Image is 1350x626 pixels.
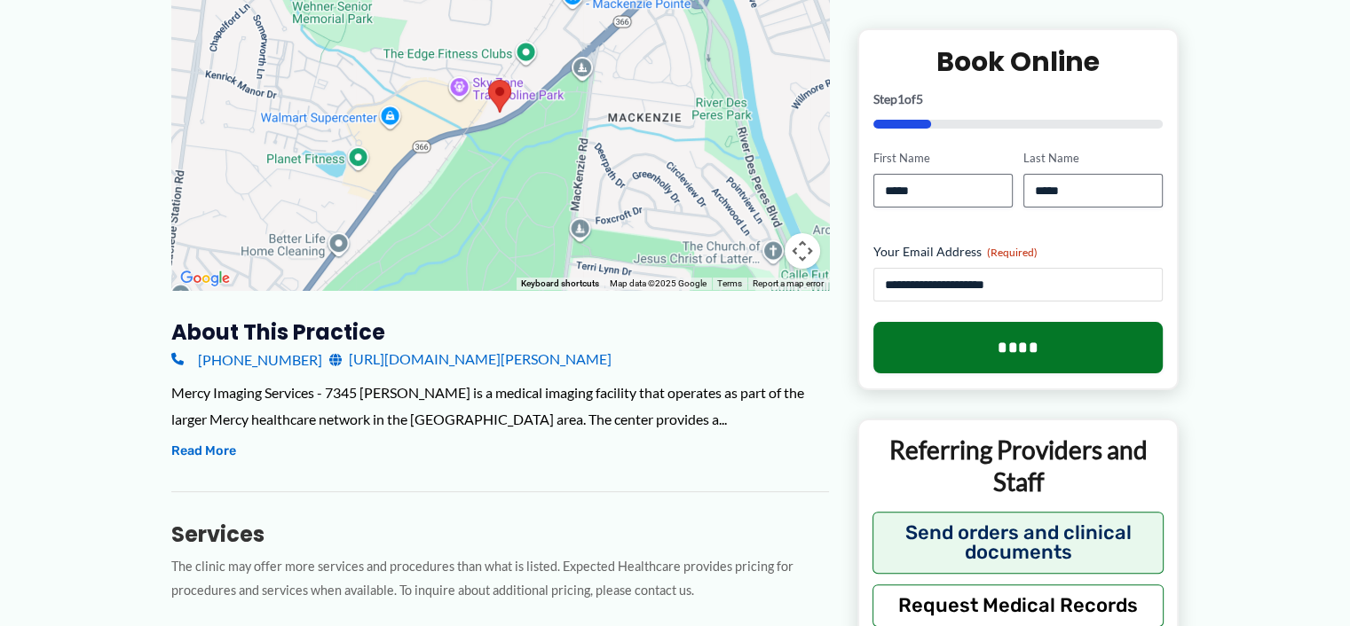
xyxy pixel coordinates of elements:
[171,441,236,462] button: Read More
[171,380,829,432] div: Mercy Imaging Services - 7345 [PERSON_NAME] is a medical imaging facility that operates as part o...
[171,520,829,548] h3: Services
[176,267,234,290] a: Open this area in Google Maps (opens a new window)
[873,93,1164,106] p: Step of
[171,555,829,603] p: The clinic may offer more services and procedures than what is listed. Expected Healthcare provid...
[872,434,1164,498] p: Referring Providers and Staff
[176,267,234,290] img: Google
[521,278,599,290] button: Keyboard shortcuts
[873,150,1013,167] label: First Name
[872,511,1164,573] button: Send orders and clinical documents
[897,91,904,106] span: 1
[610,278,707,288] span: Map data ©2025 Google
[717,278,742,288] a: Terms (opens in new tab)
[873,44,1164,79] h2: Book Online
[329,346,612,372] a: [URL][DOMAIN_NAME][PERSON_NAME]
[753,278,824,288] a: Report a map error
[171,318,829,346] h3: About this practice
[872,583,1164,626] button: Request Medical Records
[873,243,1164,261] label: Your Email Address
[916,91,923,106] span: 5
[171,346,322,372] a: [PHONE_NUMBER]
[785,233,820,269] button: Map camera controls
[1023,150,1163,167] label: Last Name
[987,246,1038,259] span: (Required)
